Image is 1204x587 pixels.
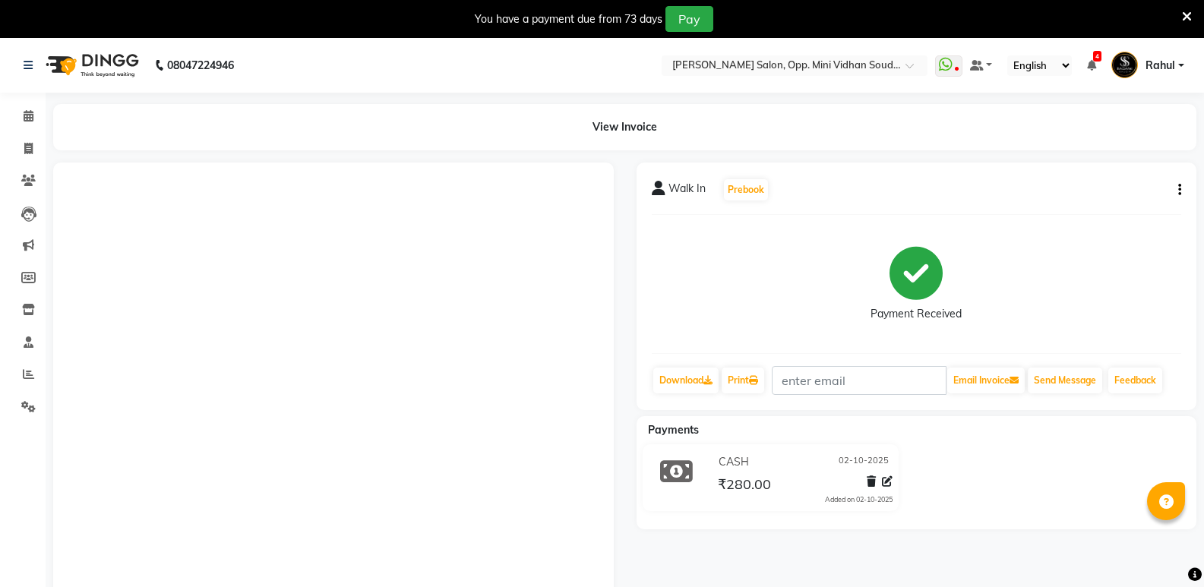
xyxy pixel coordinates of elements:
[668,181,706,202] span: Walk In
[1028,368,1102,393] button: Send Message
[665,6,713,32] button: Pay
[947,368,1025,393] button: Email Invoice
[53,104,1196,150] div: View Invoice
[39,44,143,87] img: logo
[1093,51,1101,62] span: 4
[722,368,764,393] a: Print
[871,306,962,322] div: Payment Received
[772,366,946,395] input: enter email
[1087,58,1096,72] a: 4
[1111,52,1138,78] img: Rahul
[825,494,893,505] div: Added on 02-10-2025
[653,368,719,393] a: Download
[1140,526,1189,572] iframe: chat widget
[719,454,749,470] span: CASH
[718,475,771,497] span: ₹280.00
[167,44,234,87] b: 08047224946
[1146,58,1175,74] span: Rahul
[724,179,768,200] button: Prebook
[475,11,662,27] div: You have a payment due from 73 days
[839,454,889,470] span: 02-10-2025
[1108,368,1162,393] a: Feedback
[648,423,699,437] span: Payments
